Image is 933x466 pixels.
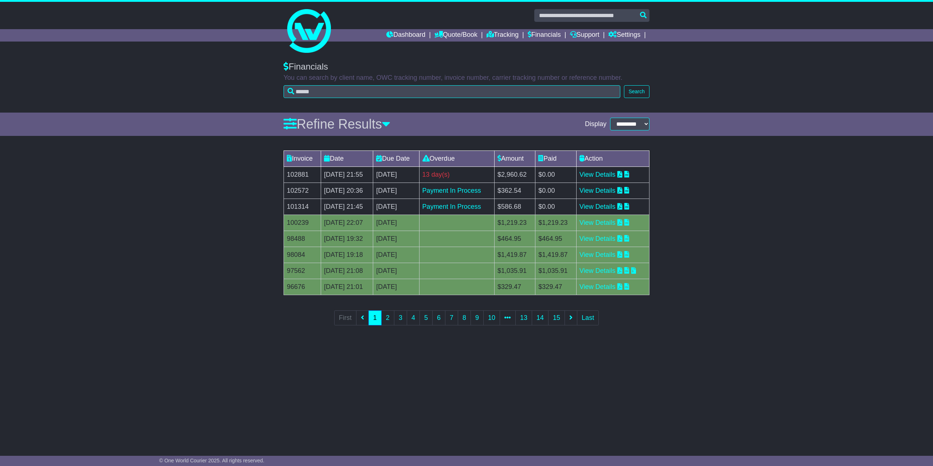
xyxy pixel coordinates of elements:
[494,167,535,183] td: $2,960.62
[577,310,599,325] a: Last
[422,186,491,196] div: Payment In Process
[494,231,535,247] td: $464.95
[284,150,321,167] td: Invoice
[458,310,471,325] a: 8
[548,310,565,325] a: 15
[624,85,649,98] button: Search
[515,310,532,325] a: 13
[535,279,576,295] td: $329.47
[494,279,535,295] td: $329.47
[535,215,576,231] td: $1,219.23
[419,150,494,167] td: Overdue
[373,215,419,231] td: [DATE]
[494,183,535,199] td: $362.54
[368,310,382,325] a: 1
[284,167,321,183] td: 102881
[579,251,616,258] a: View Details
[579,283,616,290] a: View Details
[487,29,519,42] a: Tracking
[579,203,616,210] a: View Details
[494,263,535,279] td: $1,035.91
[373,263,419,279] td: [DATE]
[321,247,373,263] td: [DATE] 19:18
[284,183,321,199] td: 102572
[284,117,390,132] a: Refine Results
[608,29,640,42] a: Settings
[407,310,420,325] a: 4
[535,183,576,199] td: $0.00
[321,167,373,183] td: [DATE] 21:55
[494,247,535,263] td: $1,419.87
[321,263,373,279] td: [DATE] 21:08
[570,29,600,42] a: Support
[373,231,419,247] td: [DATE]
[535,263,576,279] td: $1,035.91
[321,183,373,199] td: [DATE] 20:36
[579,187,616,194] a: View Details
[284,215,321,231] td: 100239
[394,310,407,325] a: 3
[373,279,419,295] td: [DATE]
[579,171,616,178] a: View Details
[494,199,535,215] td: $586.68
[321,199,373,215] td: [DATE] 21:45
[535,231,576,247] td: $464.95
[576,150,649,167] td: Action
[434,29,477,42] a: Quote/Book
[422,202,491,212] div: Payment In Process
[321,231,373,247] td: [DATE] 19:32
[321,150,373,167] td: Date
[159,458,265,463] span: © One World Courier 2025. All rights reserved.
[532,310,549,325] a: 14
[445,310,458,325] a: 7
[381,310,394,325] a: 2
[284,247,321,263] td: 98084
[471,310,484,325] a: 9
[585,120,606,128] span: Display
[373,183,419,199] td: [DATE]
[321,279,373,295] td: [DATE] 21:01
[373,199,419,215] td: [DATE]
[284,74,649,82] p: You can search by client name, OWC tracking number, invoice number, carrier tracking number or re...
[422,170,491,180] div: 13 day(s)
[494,150,535,167] td: Amount
[494,215,535,231] td: $1,219.23
[535,167,576,183] td: $0.00
[579,267,616,274] a: View Details
[432,310,445,325] a: 6
[284,199,321,215] td: 101314
[483,310,500,325] a: 10
[321,215,373,231] td: [DATE] 22:07
[579,235,616,242] a: View Details
[284,279,321,295] td: 96676
[373,150,419,167] td: Due Date
[284,62,649,72] div: Financials
[386,29,425,42] a: Dashboard
[419,310,433,325] a: 5
[535,199,576,215] td: $0.00
[284,263,321,279] td: 97562
[373,167,419,183] td: [DATE]
[528,29,561,42] a: Financials
[535,247,576,263] td: $1,419.87
[579,219,616,226] a: View Details
[535,150,576,167] td: Paid
[284,231,321,247] td: 98488
[373,247,419,263] td: [DATE]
